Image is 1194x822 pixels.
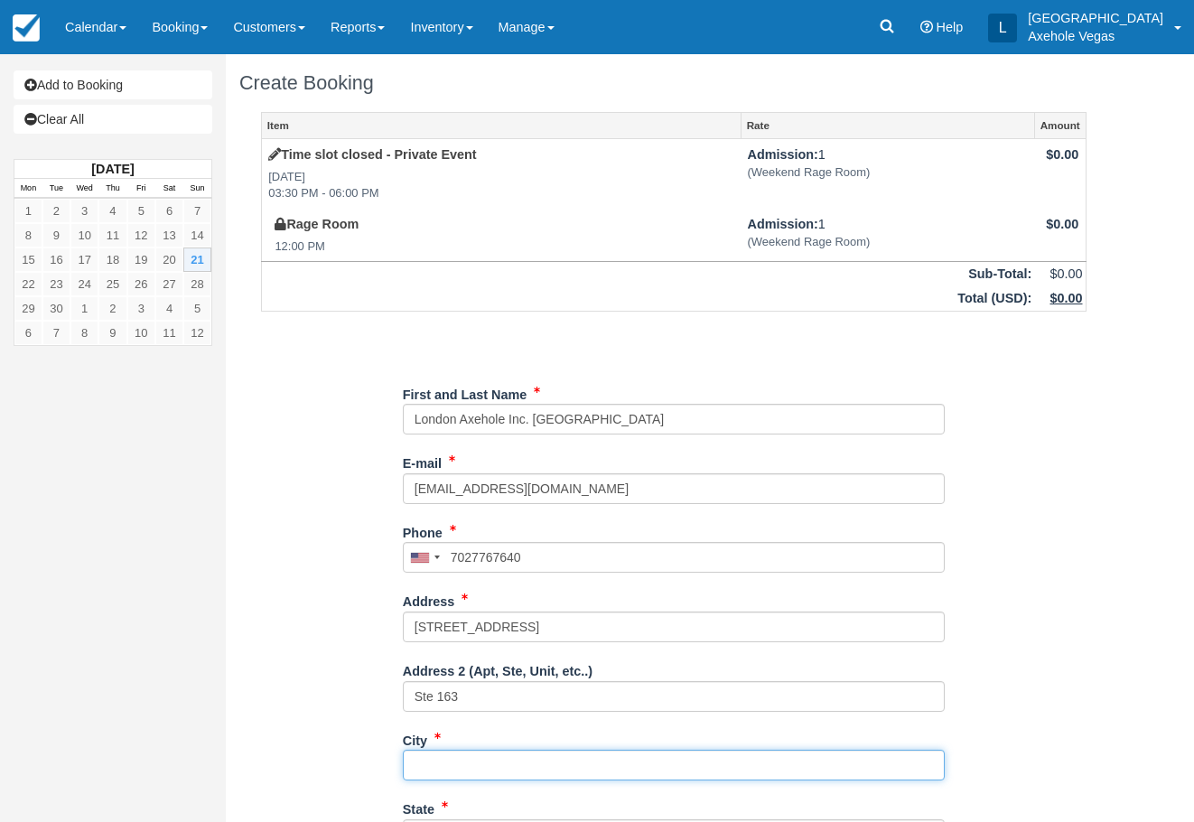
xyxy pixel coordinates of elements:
a: 19 [127,248,155,272]
a: 4 [98,199,126,223]
label: State [403,794,434,819]
em: [DATE] 03:30 PM - 06:00 PM [268,169,734,202]
td: 1 [741,209,1034,262]
a: 26 [127,272,155,296]
div: United States: +1 [404,543,445,572]
label: First and Last Name [403,379,527,405]
a: 21 [183,248,211,272]
i: Help [920,21,933,33]
a: 2 [42,199,70,223]
p: [GEOGRAPHIC_DATA] [1028,9,1163,27]
a: 29 [14,296,42,321]
a: 14 [183,223,211,248]
a: Rage Room [275,217,359,231]
em: (Weekend Rage Room) [748,164,1029,182]
a: 8 [14,223,42,248]
p: Axehole Vegas [1028,27,1163,45]
a: 6 [155,199,183,223]
th: Tue [42,179,70,199]
th: Sun [183,179,211,199]
th: Fri [127,179,155,199]
a: 10 [70,223,98,248]
u: $0.00 [1049,291,1082,305]
a: 2 [98,296,126,321]
label: City [403,725,427,751]
a: Rate [742,113,1034,138]
th: Sat [155,179,183,199]
a: 24 [70,272,98,296]
label: E-mail [403,448,442,473]
a: 17 [70,248,98,272]
a: 7 [183,199,211,223]
th: Thu [98,179,126,199]
th: Wed [70,179,98,199]
a: 7 [42,321,70,345]
a: 11 [155,321,183,345]
a: Add to Booking [14,70,212,99]
a: 5 [183,296,211,321]
a: 3 [70,199,98,223]
a: 11 [98,223,126,248]
a: 22 [14,272,42,296]
a: Time slot closed - Private Event [268,147,476,162]
a: Item [262,113,741,138]
a: 12 [183,321,211,345]
a: 30 [42,296,70,321]
a: 15 [14,248,42,272]
strong: Admission [748,217,818,231]
div: L [988,14,1017,42]
strong: Total ( ): [957,291,1031,305]
em: 12:00 PM [275,238,734,256]
a: 8 [70,321,98,345]
a: 16 [42,248,70,272]
label: Phone [403,518,443,543]
a: 25 [98,272,126,296]
strong: [DATE] [91,162,134,176]
a: Amount [1035,113,1086,138]
a: 1 [70,296,98,321]
td: 1 [741,139,1034,209]
img: checkfront-main-nav-mini-logo.png [13,14,40,42]
a: 9 [42,223,70,248]
td: $0.00 [1034,262,1086,286]
a: 23 [42,272,70,296]
a: 1 [14,199,42,223]
span: Help [937,20,964,34]
a: 6 [14,321,42,345]
a: 3 [127,296,155,321]
label: Address [403,586,455,612]
h1: Create Booking [239,72,1108,94]
label: Address 2 (Apt, Ste, Unit, etc..) [403,656,592,681]
td: $0.00 [1034,209,1086,262]
a: 12 [127,223,155,248]
a: 13 [155,223,183,248]
td: $0.00 [1034,139,1086,209]
a: 28 [183,272,211,296]
strong: Admission [748,147,818,162]
a: 27 [155,272,183,296]
th: Mon [14,179,42,199]
em: (Weekend Rage Room) [748,234,1029,251]
a: Clear All [14,105,212,134]
a: 20 [155,248,183,272]
a: 5 [127,199,155,223]
strong: Sub-Total: [968,266,1031,281]
a: 4 [155,296,183,321]
span: USD [995,291,1022,305]
a: 9 [98,321,126,345]
a: 18 [98,248,126,272]
a: 10 [127,321,155,345]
